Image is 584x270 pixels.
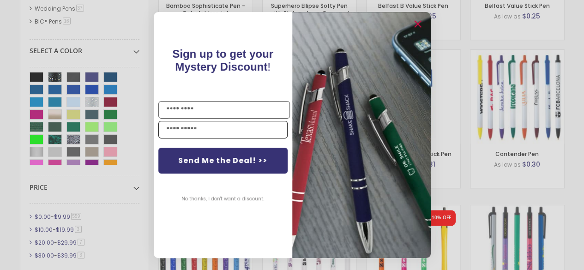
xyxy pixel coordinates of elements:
button: Close dialog [410,17,425,31]
span: ! [172,48,273,73]
button: No thanks, I don't want a discount. [177,187,269,210]
span: Sign up to get your Mystery Discount [172,48,273,73]
button: Send Me the Deal! >> [158,148,288,174]
img: pop-up-image [292,12,431,258]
